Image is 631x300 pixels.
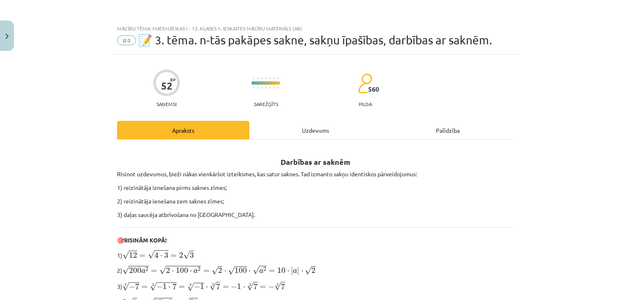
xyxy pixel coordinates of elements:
p: 2) reizinātāja ienešana zem saknes zīmes; [117,197,514,205]
b: RISINĀM KOPĀ! [124,236,167,244]
p: 1) [117,249,514,260]
span: 7 [173,283,177,289]
p: 3) daļas saucēja atbrīvošana no [GEOGRAPHIC_DATA]. [117,210,514,219]
span: 2 [263,267,266,271]
span: ⋅ [243,286,245,289]
span: a [193,269,198,273]
span: − [231,284,237,290]
span: = [223,286,229,289]
span: | [291,267,293,275]
span: ⋅ [287,270,289,273]
span: ⋅ [249,270,251,273]
span: 7 [216,283,220,289]
span: | [297,267,299,275]
p: Saņemsi [153,101,180,107]
span: − [194,284,200,290]
img: icon-close-lesson-0947bae3869378f0d4975bcd49f059093ad1ed9edebbc8119c70593378902aed.svg [5,34,9,39]
span: ⋅ [224,270,226,273]
span: XP [170,77,175,82]
span: ⋅ [160,255,162,258]
span: √ [183,251,190,259]
span: √ [247,282,253,291]
img: icon-short-line-57e1e144782c952c97e751825c79c345078a6d821885a25fce030b3d8c18986b.svg [278,87,279,89]
span: ⋅ [190,270,192,273]
p: 🎯 [117,236,514,245]
span: 100 [235,268,247,273]
span: √ [274,282,281,291]
p: 3) [117,281,514,291]
span: √ [187,283,194,291]
img: icon-short-line-57e1e144782c952c97e751825c79c345078a6d821885a25fce030b3d8c18986b.svg [261,77,262,79]
img: icon-short-line-57e1e144782c952c97e751825c79c345078a6d821885a25fce030b3d8c18986b.svg [261,87,262,89]
span: − [268,284,274,290]
span: = [203,270,210,273]
span: 7 [281,283,285,289]
span: 200 [129,268,141,273]
span: 2 [179,252,183,258]
img: icon-short-line-57e1e144782c952c97e751825c79c345078a6d821885a25fce030b3d8c18986b.svg [278,77,279,79]
img: icon-short-line-57e1e144782c952c97e751825c79c345078a6d821885a25fce030b3d8c18986b.svg [274,77,274,79]
span: 3 [164,252,168,258]
div: Mācību tēma: Matemātikas i - 12. klases 1. ieskaites mācību materiāls (ab) [117,25,514,31]
span: √ [210,282,216,291]
span: √ [122,266,129,275]
span: √ [122,251,129,259]
div: 52 [161,80,173,92]
span: ⋅ [168,286,170,289]
span: √ [253,266,259,275]
span: 3 [190,252,194,258]
span: 1 [163,284,167,289]
span: a [141,269,145,273]
span: = [170,254,177,258]
span: #4 [117,35,136,45]
span: 📝 3. tēma. n-tās pakāpes sakne, sakņu īpašības, darbības ar saknēm. [138,33,492,47]
span: ⋅ [172,270,174,273]
span: − [157,284,163,290]
span: 7 [253,283,258,289]
span: 2 [311,268,315,273]
span: √ [228,266,235,275]
div: Uzdevums [249,121,382,139]
img: icon-short-line-57e1e144782c952c97e751825c79c345078a6d821885a25fce030b3d8c18986b.svg [274,87,274,89]
span: 4 [154,252,159,258]
span: 2 [198,267,200,271]
img: icon-short-line-57e1e144782c952c97e751825c79c345078a6d821885a25fce030b3d8c18986b.svg [257,87,258,89]
span: = [141,286,147,289]
span: √ [148,250,154,259]
img: students-c634bb4e5e11cddfef0936a35e636f08e4e9abd3cc4e673bd6f9a4125e45ecb1.svg [358,73,372,94]
span: 2 [145,267,148,271]
span: 12 [129,252,137,258]
img: icon-short-line-57e1e144782c952c97e751825c79c345078a6d821885a25fce030b3d8c18986b.svg [257,77,258,79]
span: 100 [176,268,188,273]
b: Darbības ar saknēm [281,157,350,166]
span: − [129,284,135,290]
span: √ [122,282,129,291]
span: √ [159,266,166,275]
p: 2) [117,265,514,276]
p: Risinot uzdevumus, bieži nākas vienkāršot izteiksmes, kas satur saknes. Tad izmanto sakņu identis... [117,170,514,178]
span: = [269,270,275,273]
div: Apraksts [117,121,249,139]
img: icon-short-line-57e1e144782c952c97e751825c79c345078a6d821885a25fce030b3d8c18986b.svg [253,77,254,79]
span: √ [212,266,218,275]
span: 2 [166,268,170,273]
span: a [259,269,263,273]
span: = [260,286,266,289]
span: = [179,286,185,289]
span: ⋅ [206,286,208,289]
div: Palīdzība [382,121,514,139]
p: Sarežģīts [254,101,278,107]
span: 1 [237,284,241,289]
span: 10 [277,268,286,273]
span: √ [150,282,157,291]
p: pilda [359,101,372,107]
span: 560 [368,85,379,93]
span: 2 [218,268,222,273]
span: = [151,270,157,273]
span: a [293,269,297,273]
span: 1 [200,284,204,289]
